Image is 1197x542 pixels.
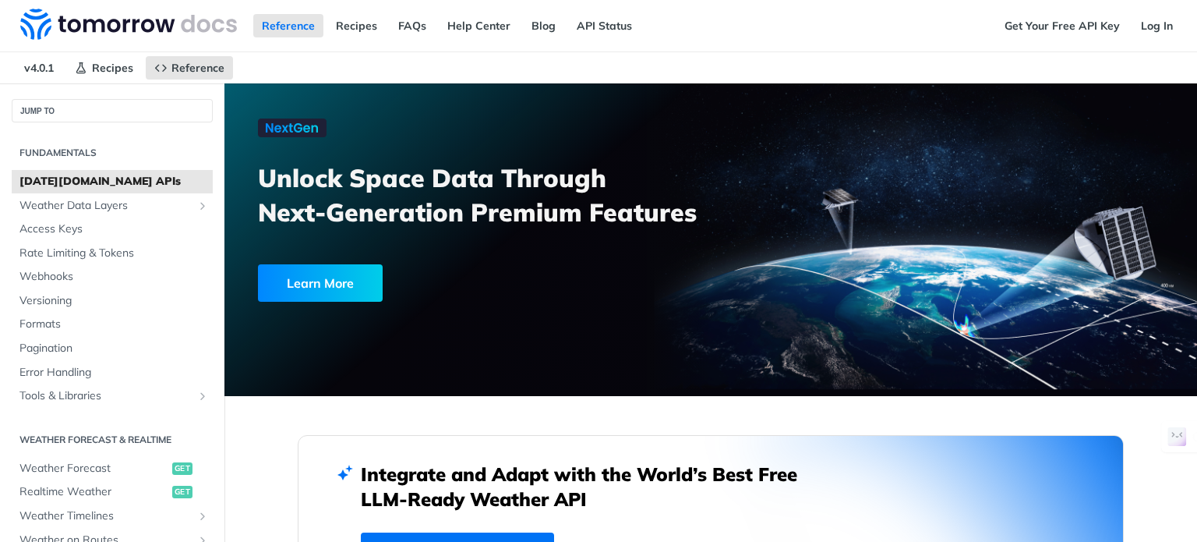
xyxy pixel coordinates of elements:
h2: Fundamentals [12,146,213,160]
h2: Integrate and Adapt with the World’s Best Free LLM-Ready Weather API [361,462,821,512]
a: Access Keys [12,218,213,241]
span: Rate Limiting & Tokens [19,246,209,261]
a: Reference [253,14,323,37]
button: Show subpages for Tools & Libraries [196,390,209,402]
span: Webhooks [19,269,209,285]
span: Recipes [92,61,133,75]
button: JUMP TO [12,99,213,122]
a: Webhooks [12,265,213,289]
span: v4.0.1 [16,56,62,80]
a: Rate Limiting & Tokens [12,242,213,265]
a: Recipes [66,56,142,80]
span: Tools & Libraries [19,388,192,404]
a: Get Your Free API Key [996,14,1128,37]
a: Blog [523,14,564,37]
img: Tomorrow.io Weather API Docs [20,9,237,40]
span: Formats [19,317,209,332]
div: Learn More [258,264,383,302]
span: Access Keys [19,221,209,237]
a: Recipes [327,14,386,37]
span: Weather Data Layers [19,198,192,214]
h2: Weather Forecast & realtime [12,433,213,447]
h3: Unlock Space Data Through Next-Generation Premium Features [258,161,728,229]
button: Show subpages for Weather Timelines [196,510,209,523]
img: NextGen [258,119,327,137]
a: Reference [146,56,233,80]
a: Tools & LibrariesShow subpages for Tools & Libraries [12,384,213,408]
a: FAQs [390,14,435,37]
button: Show subpages for Weather Data Layers [196,200,209,212]
span: get [172,462,192,475]
a: Log In [1132,14,1181,37]
span: Error Handling [19,365,209,381]
span: Weather Timelines [19,508,192,524]
span: Pagination [19,341,209,356]
a: API Status [568,14,641,37]
span: get [172,486,192,498]
a: Error Handling [12,361,213,384]
a: Weather TimelinesShow subpages for Weather Timelines [12,505,213,528]
a: Help Center [439,14,519,37]
span: Versioning [19,293,209,309]
span: [DATE][DOMAIN_NAME] APIs [19,174,209,190]
a: Weather Forecastget [12,457,213,480]
a: Realtime Weatherget [12,480,213,504]
a: Weather Data LayersShow subpages for Weather Data Layers [12,194,213,218]
a: Learn More [258,264,634,302]
a: Pagination [12,337,213,360]
span: Reference [171,61,224,75]
a: [DATE][DOMAIN_NAME] APIs [12,170,213,193]
a: Formats [12,313,213,336]
span: Weather Forecast [19,461,168,476]
span: Realtime Weather [19,484,168,500]
a: Versioning [12,289,213,313]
